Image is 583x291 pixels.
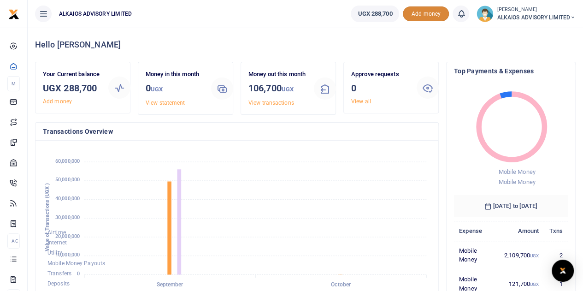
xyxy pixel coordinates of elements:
small: [PERSON_NAME] [497,6,576,14]
span: Mobile Money [498,178,535,185]
span: Utility [47,250,62,256]
p: Money out this month [248,70,306,79]
img: logo-small [8,9,19,20]
th: Amount [499,221,544,241]
h3: 0 [146,81,204,96]
tspan: 50,000,000 [55,177,80,183]
div: Open Intercom Messenger [552,260,574,282]
span: UGX 288,700 [358,9,392,18]
tspan: 10,000,000 [55,252,80,258]
span: Deposits [47,281,70,287]
span: Transfers [47,270,71,277]
h4: Top Payments & Expenses [454,66,568,76]
span: Airtime [47,229,66,236]
th: Txns [544,221,568,241]
span: Internet [47,239,67,246]
a: profile-user [PERSON_NAME] ALKAIOS ADVISORY LIMITED [477,6,576,22]
th: Expense [454,221,499,241]
small: UGX [282,86,294,93]
td: 2 [544,241,568,269]
a: View transactions [248,100,294,106]
tspan: 60,000,000 [55,158,80,164]
a: View statement [146,100,185,106]
p: Approve requests [351,70,409,79]
span: ALKAIOS ADVISORY LIMITED [55,10,135,18]
small: UGX [530,253,539,258]
h6: [DATE] to [DATE] [454,195,568,217]
small: UGX [151,86,163,93]
tspan: 30,000,000 [55,214,80,220]
td: Mobile Money [454,241,499,269]
tspan: 40,000,000 [55,196,80,202]
span: ALKAIOS ADVISORY LIMITED [497,13,576,22]
h3: 106,700 [248,81,306,96]
span: Add money [403,6,449,22]
h3: 0 [351,81,409,95]
text: Value of Transactions (UGX ) [44,183,50,252]
tspan: 0 [77,271,80,277]
span: Mobile Money [498,168,535,175]
li: M [7,76,20,91]
td: 2,109,700 [499,241,544,269]
a: Add money [403,10,449,17]
a: UGX 288,700 [351,6,399,22]
a: logo-small logo-large logo-large [8,10,19,17]
h4: Hello [PERSON_NAME] [35,40,576,50]
li: Wallet ballance [347,6,403,22]
h3: UGX 288,700 [43,81,101,95]
img: profile-user [477,6,493,22]
small: UGX [530,282,539,287]
tspan: 20,000,000 [55,233,80,239]
p: Money in this month [146,70,204,79]
li: Toup your wallet [403,6,449,22]
li: Ac [7,233,20,249]
h4: Transactions Overview [43,126,431,137]
a: View all [351,98,371,105]
span: Mobile Money Payouts [47,260,105,267]
p: Your Current balance [43,70,101,79]
tspan: September [157,281,184,288]
a: Add money [43,98,72,105]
